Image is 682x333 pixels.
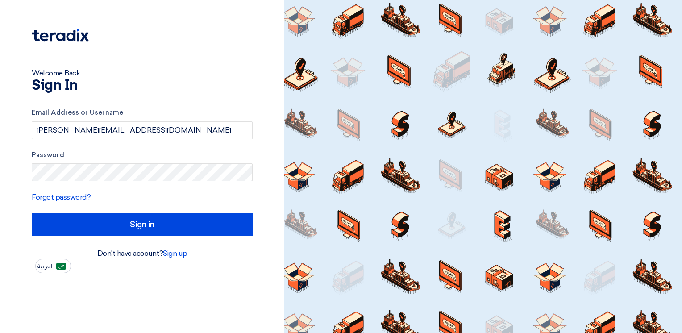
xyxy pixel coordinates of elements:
a: Forgot password? [32,193,91,201]
label: Password [32,150,253,160]
div: Welcome Back ... [32,68,253,79]
button: العربية [35,259,71,273]
div: Don't have account? [32,248,253,259]
img: Teradix logo [32,29,89,42]
label: Email Address or Username [32,108,253,118]
input: Sign in [32,213,253,236]
h1: Sign In [32,79,253,93]
input: Enter your business email or username [32,121,253,139]
img: ar-AR.png [56,263,66,270]
a: Sign up [163,249,187,258]
span: العربية [37,263,54,270]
